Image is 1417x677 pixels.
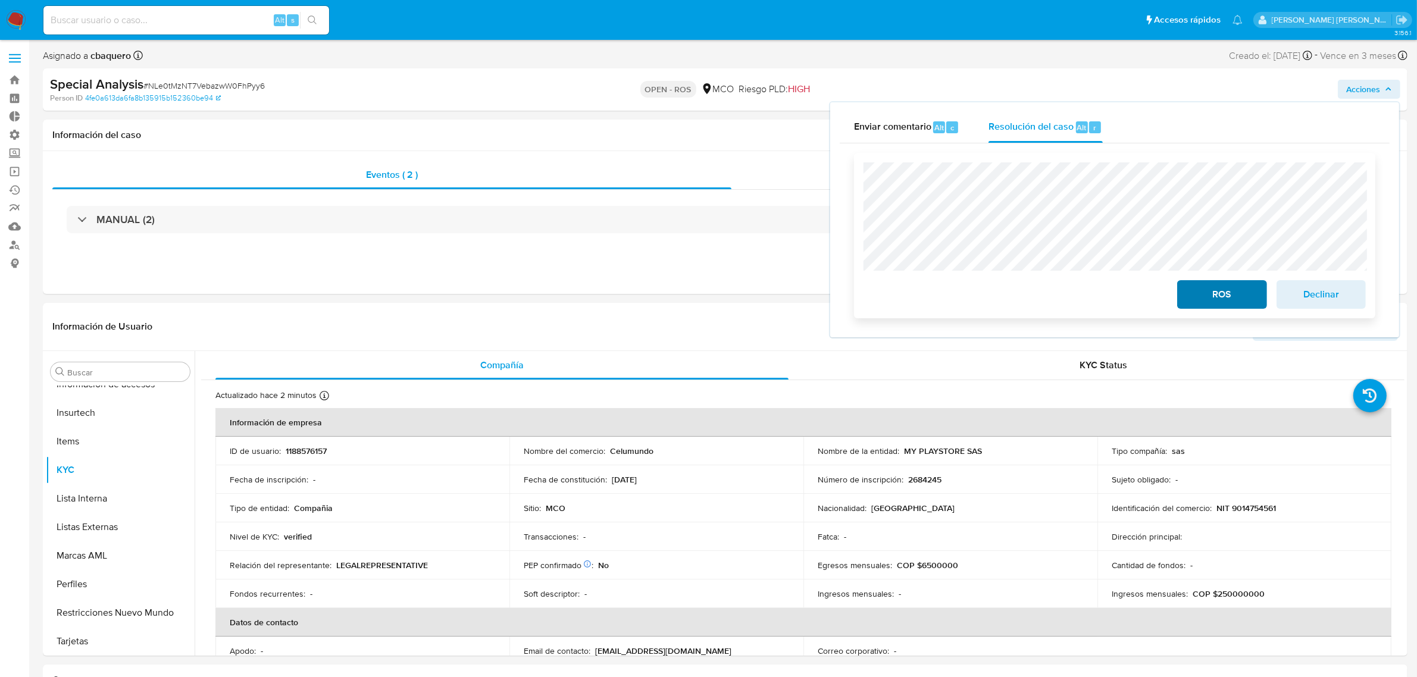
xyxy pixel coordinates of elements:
p: Email de contacto : [524,645,590,656]
p: [EMAIL_ADDRESS][DOMAIN_NAME] [595,645,731,656]
span: HIGH [789,82,811,96]
p: Cantidad de fondos : [1112,560,1185,571]
p: camila.baquero@mercadolibre.com.co [1272,14,1392,26]
button: Tarjetas [46,627,195,656]
th: Información de empresa [215,408,1391,437]
p: LEGALREPRESENTATIVE [336,560,428,571]
p: - [584,588,587,599]
p: PEP confirmado : [524,560,593,571]
b: Person ID [50,93,83,104]
p: - [310,588,312,599]
p: Relación del representante : [230,560,331,571]
th: Datos de contacto [215,608,1391,637]
p: Sujeto obligado : [1112,474,1171,485]
p: - [1175,474,1178,485]
p: Identificación del comercio : [1112,503,1212,513]
p: Tipo compañía : [1112,446,1167,456]
p: MCO [546,503,565,513]
button: ROS [1177,280,1266,309]
span: Alt [1077,122,1087,133]
button: Buscar [55,367,65,377]
p: Tipo de entidad : [230,503,289,513]
span: Enviar comentario [854,120,931,134]
span: r [1093,122,1096,133]
p: Correo corporativo : [818,645,889,656]
p: Nivel de KYC : [230,531,279,542]
div: MCO [701,83,734,96]
a: 4fe0a613da6fa8b135915b152360be94 [85,93,221,104]
button: search-icon [300,12,324,29]
p: Ingresos mensuales : [1112,588,1188,599]
p: Número de inscripción : [818,474,903,485]
p: - [583,531,586,542]
span: Acciones [1346,80,1380,99]
p: Fondos recurrentes : [230,588,305,599]
p: - [261,645,263,656]
button: Items [46,427,195,456]
p: - [313,474,315,485]
p: Actualizado hace 2 minutos [215,390,317,401]
b: cbaquero [88,49,131,62]
p: Egresos mensuales : [818,560,892,571]
span: s [291,14,295,26]
p: Fatca : [818,531,839,542]
a: Notificaciones [1233,15,1243,25]
h3: MANUAL (2) [96,213,155,226]
p: Soft descriptor : [524,588,580,599]
p: Ingresos mensuales : [818,588,894,599]
span: Asignado a [43,49,131,62]
span: Alt [934,122,944,133]
span: Eventos ( 2 ) [366,168,418,181]
div: Creado el: [DATE] [1229,48,1312,64]
p: Nombre de la entidad : [818,446,899,456]
span: c [950,122,954,133]
button: Insurtech [46,399,195,427]
h1: Información del caso [52,129,1398,141]
h1: Información de Usuario [52,321,152,333]
p: COP $6500000 [897,560,958,571]
button: Marcas AML [46,541,195,570]
p: Fecha de constitución : [524,474,607,485]
span: Riesgo PLD: [739,83,811,96]
p: Dirección principal : [1112,531,1182,542]
div: MANUAL (2) [67,206,1384,233]
span: - [1315,48,1318,64]
p: sas [1172,446,1185,456]
span: Declinar [1292,281,1350,308]
p: - [844,531,846,542]
span: ROS [1193,281,1251,308]
p: Fecha de inscripción : [230,474,308,485]
p: 1188576157 [286,446,327,456]
p: NIT 9014754561 [1216,503,1276,513]
p: verified [284,531,312,542]
a: Salir [1396,14,1408,26]
input: Buscar usuario o caso... [43,12,329,28]
p: COP $250000000 [1193,588,1265,599]
p: ID de usuario : [230,446,281,456]
button: Lista Interna [46,484,195,513]
button: Acciones [1338,80,1400,99]
span: Vence en 3 meses [1320,49,1396,62]
b: Special Analysis [50,74,143,93]
span: Accesos rápidos [1154,14,1221,26]
p: - [1190,560,1193,571]
input: Buscar [67,367,185,378]
span: KYC Status [1080,358,1128,372]
p: Apodo : [230,645,256,656]
p: OPEN - ROS [640,81,696,98]
button: KYC [46,456,195,484]
p: No [598,560,609,571]
p: Compañia [294,503,333,513]
span: Compañía [480,358,524,372]
p: Transacciones : [524,531,578,542]
p: MY PLAYSTORE SAS [904,446,982,456]
span: Resolución del caso [989,120,1074,134]
p: 2684245 [908,474,941,485]
span: # NLe0tMzNT7VebazwW0FhPyy6 [143,80,265,92]
p: [DATE] [612,474,637,485]
span: Alt [275,14,284,26]
p: Celumundo [610,446,653,456]
p: - [899,588,901,599]
p: Sitio : [524,503,541,513]
p: [GEOGRAPHIC_DATA] [871,503,955,513]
